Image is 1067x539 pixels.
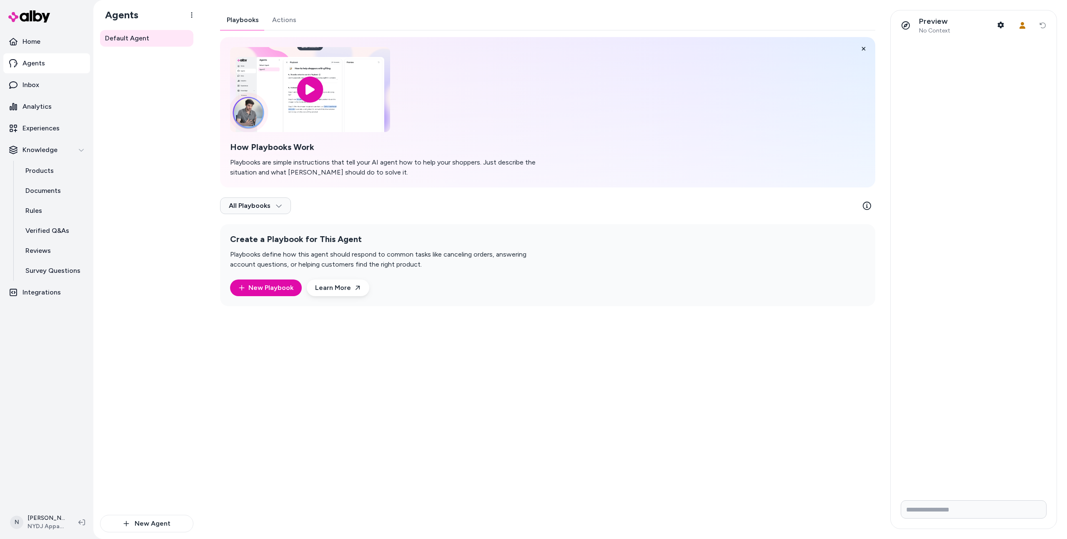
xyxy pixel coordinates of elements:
span: NYDJ Apparel [28,522,65,531]
span: All Playbooks [229,202,282,210]
h2: Create a Playbook for This Agent [230,234,550,245]
a: Learn More [307,279,369,296]
a: Survey Questions [17,261,90,281]
button: Knowledge [3,140,90,160]
p: Playbooks are simple instructions that tell your AI agent how to help your shoppers. Just describ... [230,157,550,177]
a: Rules [17,201,90,221]
p: Playbooks define how this agent should respond to common tasks like canceling orders, answering a... [230,250,550,269]
p: Knowledge [23,145,58,155]
h1: Agents [98,9,138,21]
a: Reviews [17,241,90,261]
p: Integrations [23,287,61,297]
button: Playbooks [220,10,265,30]
button: N[PERSON_NAME]NYDJ Apparel [5,509,72,536]
a: Inbox [3,75,90,95]
span: Default Agent [105,33,149,43]
span: No Context [919,27,950,35]
button: Actions [265,10,303,30]
button: All Playbooks [220,197,291,214]
p: Rules [25,206,42,216]
a: Integrations [3,282,90,302]
span: N [10,516,23,529]
p: Reviews [25,246,51,256]
p: Preview [919,17,950,26]
img: alby Logo [8,10,50,22]
a: Experiences [3,118,90,138]
a: Home [3,32,90,52]
p: Home [23,37,40,47]
p: Agents [23,58,45,68]
a: Verified Q&As [17,221,90,241]
a: Default Agent [100,30,193,47]
p: Documents [25,186,61,196]
p: [PERSON_NAME] [28,514,65,522]
p: Survey Questions [25,266,80,276]
p: Products [25,166,54,176]
a: Analytics [3,97,90,117]
a: New Playbook [238,283,293,293]
input: Write your prompt here [901,500,1047,519]
a: Agents [3,53,90,73]
button: New Agent [100,515,193,532]
p: Experiences [23,123,60,133]
p: Inbox [23,80,39,90]
h2: How Playbooks Work [230,142,550,152]
a: Products [17,161,90,181]
button: New Playbook [230,279,302,296]
a: Documents [17,181,90,201]
p: Analytics [23,102,52,112]
p: Verified Q&As [25,226,69,236]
